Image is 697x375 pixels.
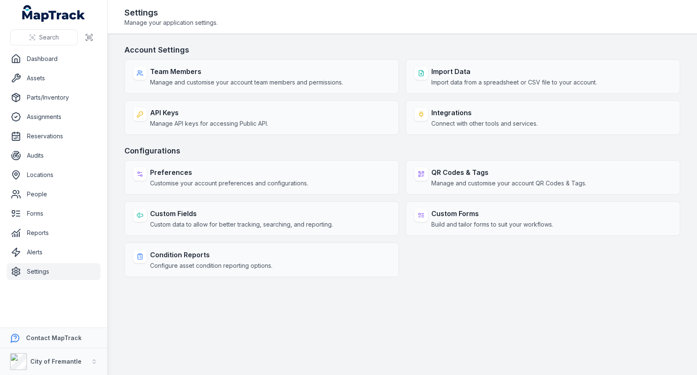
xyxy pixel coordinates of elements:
strong: Import Data [431,66,597,77]
a: Condition ReportsConfigure asset condition reporting options. [124,243,399,277]
a: Custom FormsBuild and tailor forms to suit your workflows. [406,201,680,236]
a: Assets [7,70,100,87]
h2: Settings [124,7,218,18]
strong: API Keys [150,108,268,118]
span: Manage and customise your account team members and permissions. [150,78,343,87]
a: MapTrack [22,5,85,22]
a: Dashboard [7,50,100,67]
span: Connect with other tools and services. [431,119,538,128]
strong: QR Codes & Tags [431,167,586,177]
span: Manage API keys for accessing Public API. [150,119,268,128]
h3: Account Settings [124,44,680,56]
strong: Contact MapTrack [26,334,82,341]
h3: Configurations [124,145,680,157]
a: Parts/Inventory [7,89,100,106]
strong: City of Fremantle [30,358,82,365]
strong: Integrations [431,108,538,118]
a: Import DataImport data from a spreadsheet or CSV file to your account. [406,59,680,94]
span: Build and tailor forms to suit your workflows. [431,220,553,229]
a: Forms [7,205,100,222]
a: Audits [7,147,100,164]
a: Locations [7,166,100,183]
a: Settings [7,263,100,280]
a: Team MembersManage and customise your account team members and permissions. [124,59,399,94]
span: Configure asset condition reporting options. [150,261,272,270]
span: Search [39,33,59,42]
a: API KeysManage API keys for accessing Public API. [124,100,399,135]
a: Alerts [7,244,100,261]
a: Custom FieldsCustom data to allow for better tracking, searching, and reporting. [124,201,399,236]
a: Assignments [7,108,100,125]
strong: Custom Fields [150,209,333,219]
strong: Condition Reports [150,250,272,260]
button: Search [10,29,78,45]
a: QR Codes & TagsManage and customise your account QR Codes & Tags. [406,160,680,195]
strong: Preferences [150,167,308,177]
a: PreferencesCustomise your account preferences and configurations. [124,160,399,195]
a: People [7,186,100,203]
span: Custom data to allow for better tracking, searching, and reporting. [150,220,333,229]
a: IntegrationsConnect with other tools and services. [406,100,680,135]
strong: Custom Forms [431,209,553,219]
strong: Team Members [150,66,343,77]
span: Import data from a spreadsheet or CSV file to your account. [431,78,597,87]
span: Manage and customise your account QR Codes & Tags. [431,179,586,187]
a: Reservations [7,128,100,145]
span: Manage your application settings. [124,18,218,27]
a: Reports [7,224,100,241]
span: Customise your account preferences and configurations. [150,179,308,187]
